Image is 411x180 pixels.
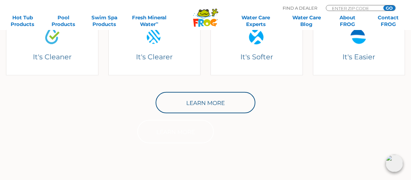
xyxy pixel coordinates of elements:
[283,5,317,11] p: Find A Dealer
[48,14,79,28] a: PoolProducts
[88,14,120,28] a: Swim SpaProducts
[230,14,281,28] a: Water CareExperts
[383,5,395,11] input: GO
[346,22,371,47] img: Water Drop Icon
[156,20,158,25] sup: ∞
[318,52,400,61] h4: It's Easier
[142,22,167,47] img: Water Drop Icon
[156,92,255,113] a: Learn More
[40,22,65,47] img: Water Drop Icon
[137,120,214,143] a: Learn More
[244,22,269,47] img: Water Drop Icon
[129,14,169,28] a: Fresh MineralWater∞
[7,14,39,28] a: Hot TubProducts
[372,14,404,28] a: ContactFROG
[331,5,376,11] input: Zip Code Form
[215,52,298,61] h4: It's Softer
[291,14,323,28] a: Water CareBlog
[332,14,363,28] a: AboutFROG
[386,155,403,172] img: openIcon
[11,52,93,61] h4: It's Cleaner
[113,52,196,61] h4: It's Clearer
